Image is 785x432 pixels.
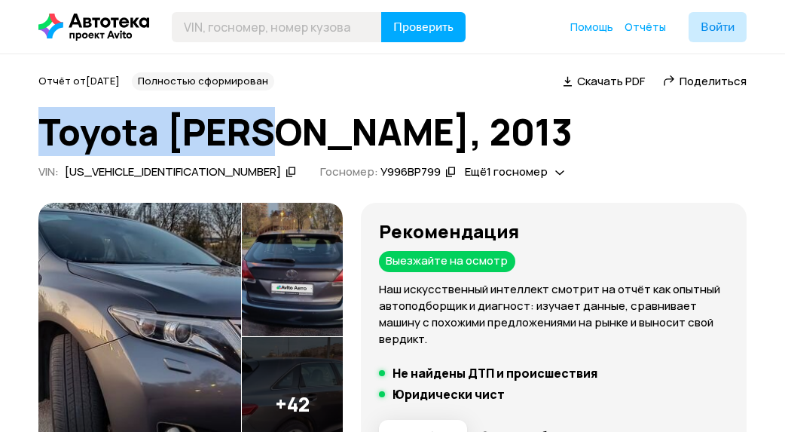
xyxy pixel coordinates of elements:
a: Помощь [570,20,613,35]
h3: Рекомендация [379,221,728,242]
span: VIN : [38,164,59,179]
div: Полностью сформирован [132,72,274,90]
span: Госномер: [320,164,378,179]
button: Проверить [381,12,466,42]
span: Ещё 1 госномер [465,164,548,179]
a: Скачать PDF [563,73,645,89]
span: Отчёт от [DATE] [38,74,120,87]
span: Войти [701,21,735,33]
a: Поделиться [663,73,747,89]
span: Поделиться [680,73,747,89]
span: Отчёты [625,20,666,34]
span: Помощь [570,20,613,34]
div: [US_VEHICLE_IDENTIFICATION_NUMBER] [65,164,281,180]
input: VIN, госномер, номер кузова [172,12,382,42]
h5: Не найдены ДТП и происшествия [392,366,597,381]
div: У996ВР799 [380,164,441,180]
button: Войти [689,12,747,42]
a: Отчёты [625,20,666,35]
span: Скачать PDF [577,73,645,89]
div: Выезжайте на осмотр [379,251,515,272]
h1: Toyota [PERSON_NAME], 2013 [38,112,747,152]
p: Наш искусственный интеллект смотрит на отчёт как опытный автоподборщик и диагност: изучает данные... [379,281,728,348]
span: Проверить [393,21,454,33]
h5: Юридически чист [392,387,505,402]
